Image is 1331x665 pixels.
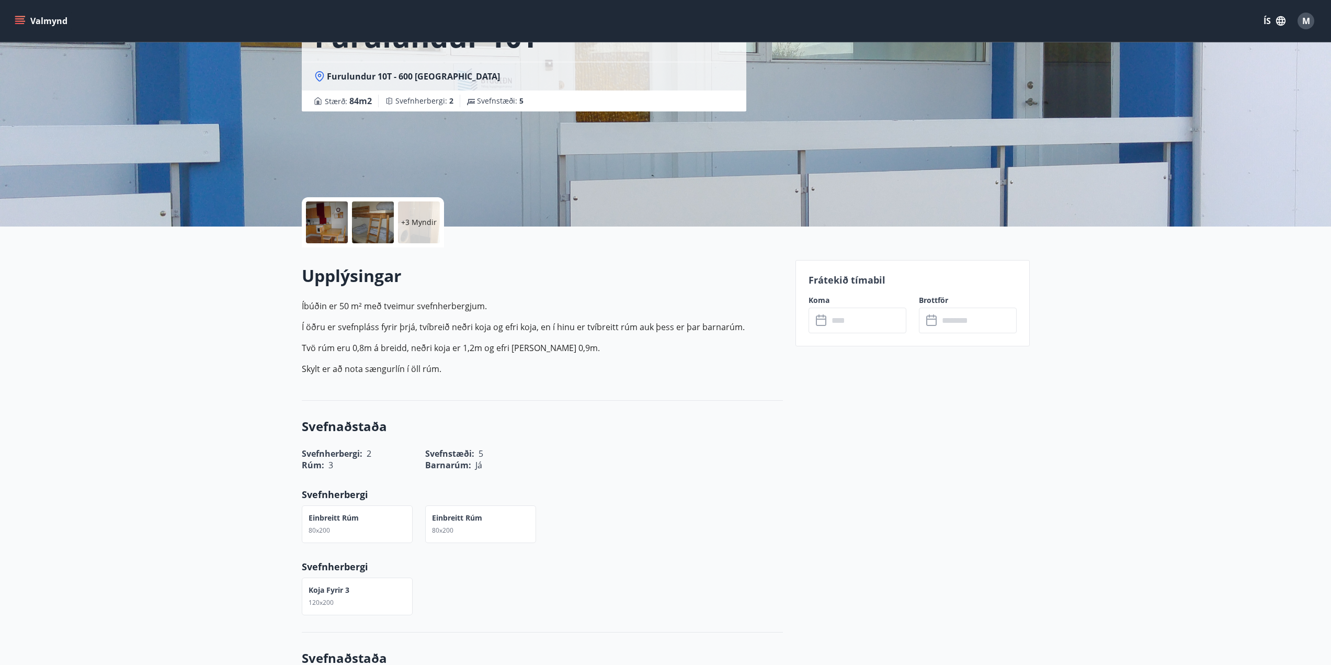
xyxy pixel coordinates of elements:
span: 2 [449,96,453,106]
h2: Upplýsingar [302,264,783,287]
span: Rúm : [302,459,324,471]
span: 3 [328,459,333,471]
span: Svefnstæði : [477,96,524,106]
span: Barnarúm : [425,459,471,471]
span: Furulundur 10T - 600 [GEOGRAPHIC_DATA] [327,71,500,82]
p: Svefnherbergi [302,560,783,573]
span: 5 [519,96,524,106]
label: Brottför [919,295,1017,306]
span: Svefnherbergi : [395,96,453,106]
span: 80x200 [432,526,453,535]
p: +3 Myndir [401,217,437,228]
p: Íbúðin er 50 m² með tveimur svefnherbergjum. [302,300,783,312]
p: Tvö rúm eru 0,8m á breidd, neðri koja er 1,2m og efri [PERSON_NAME] 0,9m. [302,342,783,354]
button: M [1293,8,1318,33]
span: M [1302,15,1310,27]
p: Koja fyrir 3 [309,585,349,595]
p: Svefnherbergi [302,488,783,501]
span: Stærð : [325,95,372,107]
p: Einbreitt rúm [432,513,482,523]
p: Frátekið tímabil [809,273,1017,287]
p: Í öðru er svefn­pláss fyrir þrjá, tví­breið neðri koja og efri koja, en í hinu er tvíbreitt rúm a... [302,321,783,333]
h3: Svefnaðstaða [302,418,783,435]
span: 120x200 [309,598,334,607]
button: menu [13,12,72,30]
p: Einbreitt rúm [309,513,359,523]
button: ÍS [1258,12,1291,30]
span: 80x200 [309,526,330,535]
span: 84 m2 [349,95,372,107]
span: Já [475,459,482,471]
p: Skylt er að nota sængurlín í öll rúm. [302,363,783,375]
label: Koma [809,295,906,306]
